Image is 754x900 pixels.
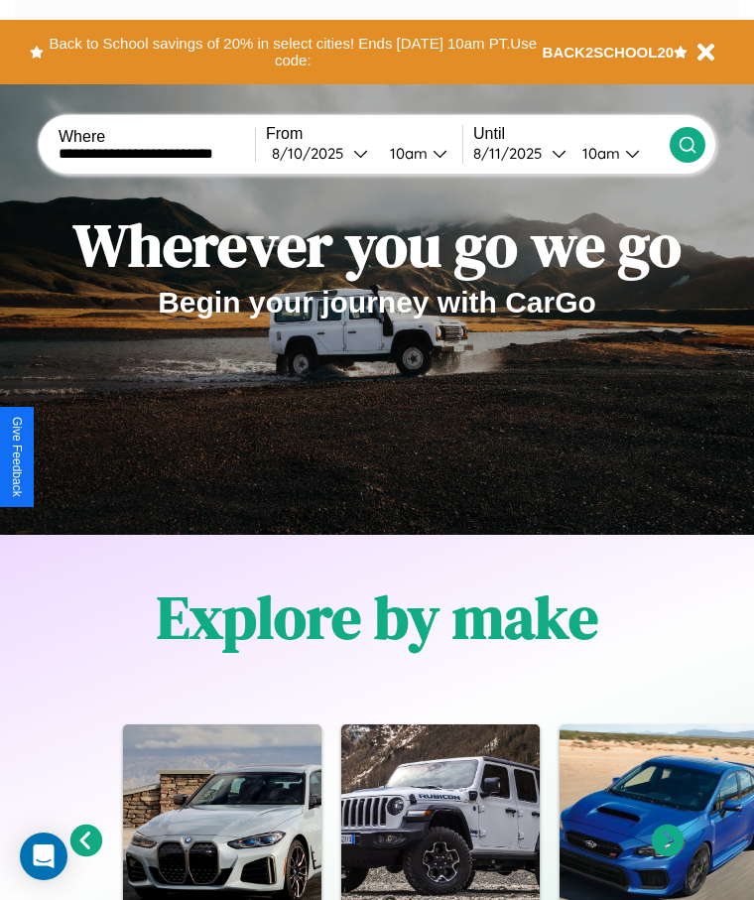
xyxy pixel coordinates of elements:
[10,417,24,497] div: Give Feedback
[266,143,374,164] button: 8/10/2025
[272,144,353,163] div: 8 / 10 / 2025
[473,144,552,163] div: 8 / 11 / 2025
[566,143,670,164] button: 10am
[44,30,543,74] button: Back to School savings of 20% in select cities! Ends [DATE] 10am PT.Use code:
[20,833,67,880] div: Open Intercom Messenger
[380,144,433,163] div: 10am
[266,125,462,143] label: From
[473,125,670,143] label: Until
[59,128,255,146] label: Where
[543,44,675,61] b: BACK2SCHOOL20
[374,143,462,164] button: 10am
[157,577,598,658] h1: Explore by make
[572,144,625,163] div: 10am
